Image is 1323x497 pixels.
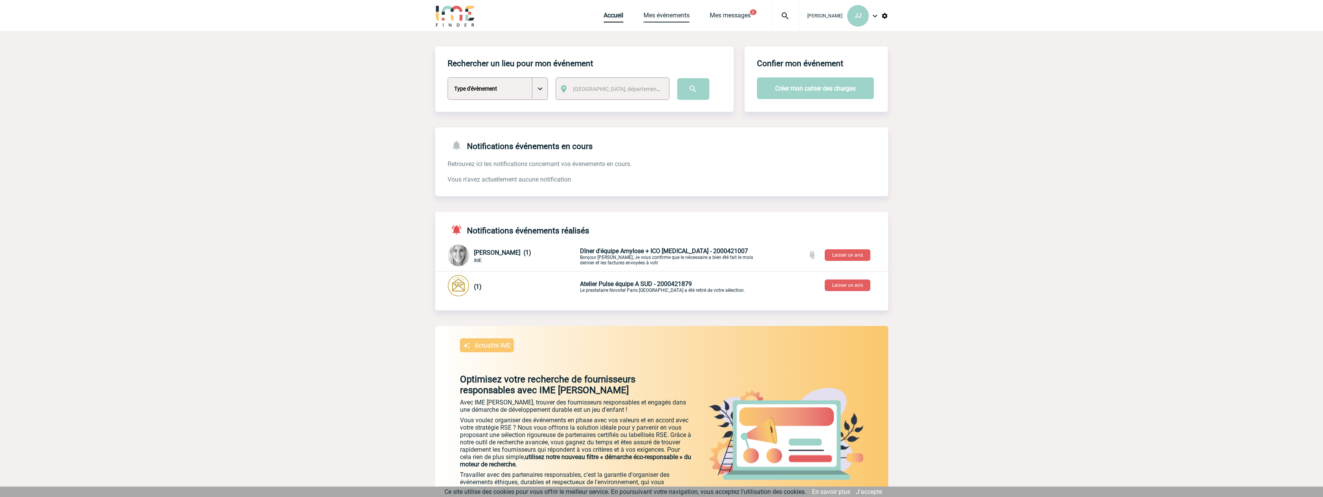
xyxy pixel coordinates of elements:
[448,275,888,298] div: Conversation privée : Client - Agence
[474,283,482,290] span: (1)
[448,140,593,151] h4: Notifications événements en cours
[451,140,467,151] img: notifications-24-px-g.png
[710,12,751,22] a: Mes messages
[580,247,748,255] span: Dîner d'équipe Amylose + ICO [MEDICAL_DATA] - 2000421007
[460,416,692,468] p: Vous voulez organiser des événements en phase avec vos valeurs et en accord avec votre stratégie ...
[475,342,511,349] p: Actualité IME
[448,160,631,168] span: Retrouvez ici les notifications concernant vos évenements en cours.
[448,275,469,296] img: photonotifcontact.png
[460,453,691,468] span: utilisez notre nouveau filtre « démarche éco-responsable » du moteur de recherche.
[448,176,571,183] span: Vous n'avez actuellement aucune notification
[435,374,692,396] p: Optimisez votre recherche de fournisseurs responsables avec IME [PERSON_NAME]
[855,12,861,19] span: JJ
[856,488,882,495] a: J'accepte
[580,280,692,288] span: Atelier Pulse équipe A SUD - 2000421879
[448,245,888,268] div: Conversation privée : Client - Agence
[448,59,593,68] h4: Rechercher un lieu pour mon événement
[474,249,531,256] span: [PERSON_NAME] (1)
[444,488,806,495] span: Ce site utilise des cookies pour vous offrir le meilleur service. En poursuivant votre navigation...
[460,399,692,413] p: Avec IME [PERSON_NAME], trouver des fournisseurs responsables et engagés dans une démarche de dév...
[448,245,469,266] img: 101029-0.jpg
[448,282,762,290] a: (1) Atelier Pulse équipe A SUD - 2000421879Le prestataire Novotel Paris [GEOGRAPHIC_DATA] a été r...
[451,224,467,235] img: notifications-active-24-px-r.png
[580,280,762,293] p: Le prestataire Novotel Paris [GEOGRAPHIC_DATA] a été retiré de votre sélection.
[580,247,762,266] p: Bonjour [PERSON_NAME], Je vous confirme que le nécessaire a bien été fait le mois dernier et les ...
[825,249,870,261] button: Laisser un avis
[435,5,475,27] img: IME-Finder
[448,224,589,235] h4: Notifications événements réalisés
[807,13,843,19] span: [PERSON_NAME]
[825,279,870,291] button: Laisser un avis
[812,488,850,495] a: En savoir plus
[448,252,762,259] a: [PERSON_NAME] (1) IME Dîner d'équipe Amylose + ICO [MEDICAL_DATA] - 2000421007Bonjour [PERSON_NAM...
[757,59,843,68] h4: Confier mon événement
[573,86,681,92] span: [GEOGRAPHIC_DATA], département, région...
[709,388,863,480] img: actu.png
[750,9,757,15] button: 2
[474,258,482,263] span: IME
[677,78,709,100] input: Submit
[643,12,690,22] a: Mes événements
[604,12,623,22] a: Accueil
[757,77,874,99] button: Créer mon cahier des charges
